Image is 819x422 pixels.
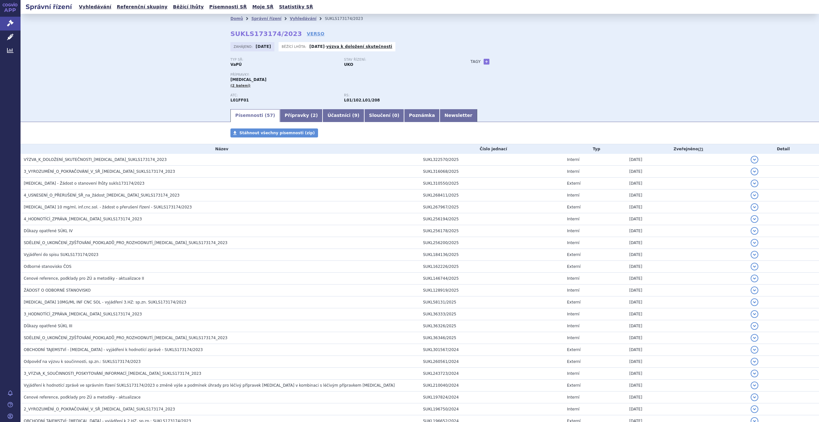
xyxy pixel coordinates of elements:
[115,3,169,11] a: Referenční skupiny
[626,144,748,154] th: Zveřejněno
[344,93,451,97] p: RS:
[751,156,758,163] button: detail
[344,58,451,62] p: Stav řízení:
[751,239,758,247] button: detail
[567,217,580,221] span: Interní
[230,30,302,38] strong: SUKLS173174/2023
[567,347,581,352] span: Externí
[24,383,395,388] span: Vyjádření k hodnotící zprávě ve správním řízení SUKLS173174/2023 o změně výše a podmínek úhrady p...
[280,109,323,122] a: Přípravky (2)
[567,371,580,376] span: Interní
[626,332,748,344] td: [DATE]
[24,359,141,364] span: Odpověď na výzvu k součinnosti, sp.zn.: SUKLS173174/2023
[24,324,72,328] span: Důkazy opatřené SÚKL III
[626,154,748,166] td: [DATE]
[309,44,325,49] strong: [DATE]
[567,383,581,388] span: Externí
[24,276,144,281] span: Cenové reference, podklady pro ZÚ a metodiky - aktualizace II
[420,344,564,356] td: SUKL301567/2024
[21,2,77,11] h2: Správní řízení
[420,166,564,178] td: SUKL316068/2025
[751,203,758,211] button: detail
[751,263,758,270] button: detail
[230,16,243,21] a: Domů
[751,310,758,318] button: detail
[626,368,748,380] td: [DATE]
[363,98,380,102] strong: nivolumab k léčbě metastazujícího kolorektálního karcinomu
[24,336,228,340] span: SDĚLENÍ_O_UKONČENÍ_ZJIŠŤOVÁNÍ_PODKLADŮ_PRO_ROZHODNUTÍ_OPDIVO_SUKLS173174_2023
[24,241,228,245] span: SDĚLENÍ_O_UKONČENÍ_ZJIŠŤOVÁNÍ_PODKLADŮ_PRO_ROZHODNUTÍ_OPDIVO_SUKLS173174_2023
[470,58,481,66] h3: Tagy
[626,320,748,332] td: [DATE]
[567,205,581,209] span: Externí
[626,237,748,249] td: [DATE]
[24,264,72,269] span: Odborné stanovisko ČOS
[24,205,192,209] span: OPDIVO 10 mg/ml, inf.cnc.sol. - žádost o přerušení řízení - SUKLS173174/2023
[626,273,748,285] td: [DATE]
[171,3,206,11] a: Běžící lhůty
[698,147,703,152] abbr: (?)
[567,181,581,186] span: Externí
[420,273,564,285] td: SUKL146744/2025
[626,380,748,391] td: [DATE]
[267,113,273,118] span: 57
[626,391,748,403] td: [DATE]
[564,144,626,154] th: Typ
[344,93,458,103] div: ,
[24,217,142,221] span: 4_HODNOTÍCÍ_ZPRÁVA_OPDIVO_SUKLS173174_2023
[420,391,564,403] td: SUKL197824/2024
[567,264,581,269] span: Externí
[751,334,758,342] button: detail
[567,300,581,304] span: Externí
[230,73,458,77] p: Přípravky:
[626,178,748,189] td: [DATE]
[420,332,564,344] td: SUKL36346/2025
[567,193,580,198] span: Interní
[567,336,580,340] span: Interní
[230,62,242,67] strong: VaPÚ
[420,237,564,249] td: SUKL256200/2025
[626,308,748,320] td: [DATE]
[626,356,748,368] td: [DATE]
[751,405,758,413] button: detail
[313,113,316,118] span: 2
[420,285,564,296] td: SUKL128919/2025
[230,77,266,82] span: [MEDICAL_DATA]
[626,249,748,261] td: [DATE]
[394,113,397,118] span: 0
[290,16,316,21] a: Vyhledávání
[626,225,748,237] td: [DATE]
[277,3,315,11] a: Statistiky SŘ
[24,193,179,198] span: 4_USNESENÍ_O_PŘERUŠENÍ_SŘ_na_žádost_OPDIVO_SUKLS173174_2023
[420,144,564,154] th: Číslo jednací
[326,44,392,49] a: výzva k doložení skutečnosti
[751,358,758,365] button: detail
[404,109,440,122] a: Poznámka
[626,189,748,201] td: [DATE]
[751,393,758,401] button: detail
[307,31,324,37] a: VERSO
[323,109,364,122] a: Účastníci (9)
[256,44,271,49] strong: [DATE]
[282,44,308,49] span: Běžící lhůta:
[751,275,758,282] button: detail
[77,3,113,11] a: Vyhledávání
[567,169,580,174] span: Interní
[420,225,564,237] td: SUKL256178/2025
[626,344,748,356] td: [DATE]
[420,356,564,368] td: SUKL260561/2024
[626,213,748,225] td: [DATE]
[567,395,580,400] span: Interní
[626,296,748,308] td: [DATE]
[567,276,580,281] span: Interní
[751,382,758,389] button: detail
[364,109,404,122] a: Sloučení (0)
[24,407,175,411] span: 2_VYROZUMĚNÍ_O_POKRAČOVÁNÍ_V_SŘ_OPDIVO_SUKLS173174_2023
[420,213,564,225] td: SUKL256194/2025
[24,371,201,376] span: 3_VÝZVA_K_SOUČINNOSTI_POSKYTOVÁNÍ_INFORMACÍ_OPDIVO_SUKLS173174_2023
[567,312,580,316] span: Interní
[626,201,748,213] td: [DATE]
[626,261,748,273] td: [DATE]
[567,229,580,233] span: Interní
[420,178,564,189] td: SUKL310550/2025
